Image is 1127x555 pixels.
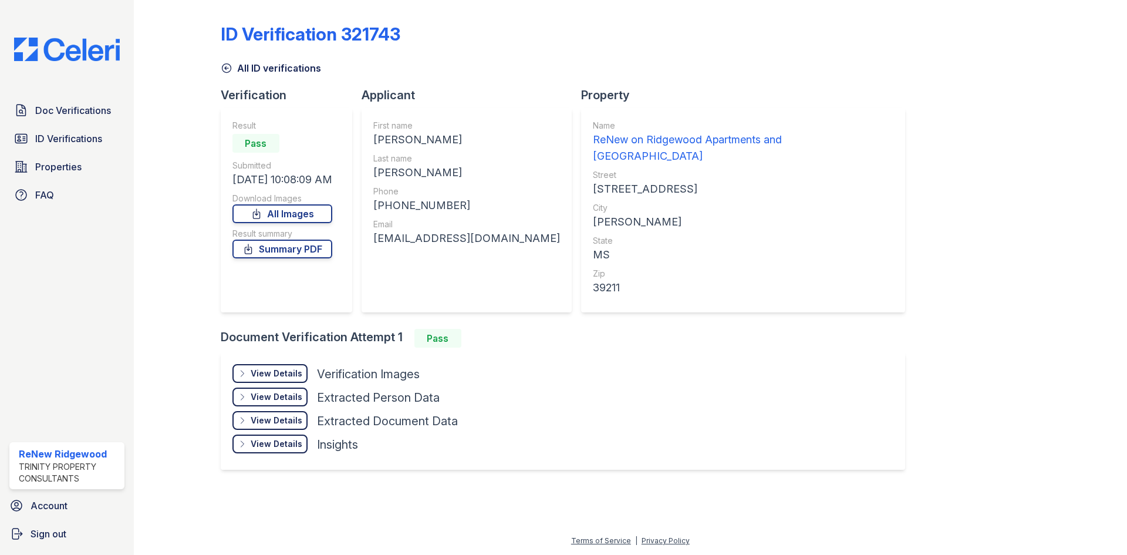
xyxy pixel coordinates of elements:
div: View Details [251,391,302,403]
div: Name [593,120,893,132]
div: 39211 [593,280,893,296]
div: Document Verification Attempt 1 [221,329,915,348]
div: First name [373,120,560,132]
div: Submitted [232,160,332,171]
div: ReNew on Ridgewood Apartments and [GEOGRAPHIC_DATA] [593,132,893,164]
div: City [593,202,893,214]
a: Account [5,494,129,517]
a: Properties [9,155,124,179]
span: Properties [35,160,82,174]
div: Insights [317,436,358,453]
div: ReNew Ridgewood [19,447,120,461]
a: Doc Verifications [9,99,124,122]
div: View Details [251,415,302,426]
div: Property [581,87,915,103]
div: [PERSON_NAME] [373,132,560,148]
div: Street [593,169,893,181]
a: All ID verifications [221,61,321,75]
a: Summary PDF [232,240,332,258]
div: View Details [251,438,302,450]
div: ID Verification 321743 [221,23,400,45]
div: Result summary [232,228,332,240]
div: Verification [221,87,362,103]
a: ID Verifications [9,127,124,150]
div: [PERSON_NAME] [373,164,560,181]
a: Privacy Policy [642,536,690,545]
a: Terms of Service [571,536,631,545]
div: Applicant [362,87,581,103]
div: Extracted Person Data [317,389,440,406]
a: Sign out [5,522,129,546]
div: [DATE] 10:08:09 AM [232,171,332,188]
div: Download Images [232,193,332,204]
div: [PERSON_NAME] [593,214,893,230]
div: Email [373,218,560,230]
div: Result [232,120,332,132]
div: Phone [373,186,560,197]
span: Sign out [31,527,66,541]
div: View Details [251,368,302,379]
div: MS [593,247,893,263]
div: Extracted Document Data [317,413,458,429]
div: [PHONE_NUMBER] [373,197,560,214]
div: Zip [593,268,893,280]
div: | [635,536,637,545]
a: FAQ [9,183,124,207]
div: Last name [373,153,560,164]
a: All Images [232,204,332,223]
iframe: chat widget [1078,508,1115,543]
span: Doc Verifications [35,103,111,117]
div: [STREET_ADDRESS] [593,181,893,197]
div: [EMAIL_ADDRESS][DOMAIN_NAME] [373,230,560,247]
span: FAQ [35,188,54,202]
div: Trinity Property Consultants [19,461,120,485]
img: CE_Logo_Blue-a8612792a0a2168367f1c8372b55b34899dd931a85d93a1a3d3e32e68fde9ad4.png [5,38,129,61]
div: State [593,235,893,247]
span: Account [31,499,68,513]
div: Verification Images [317,366,420,382]
span: ID Verifications [35,132,102,146]
div: Pass [232,134,279,153]
a: Name ReNew on Ridgewood Apartments and [GEOGRAPHIC_DATA] [593,120,893,164]
div: Pass [414,329,461,348]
